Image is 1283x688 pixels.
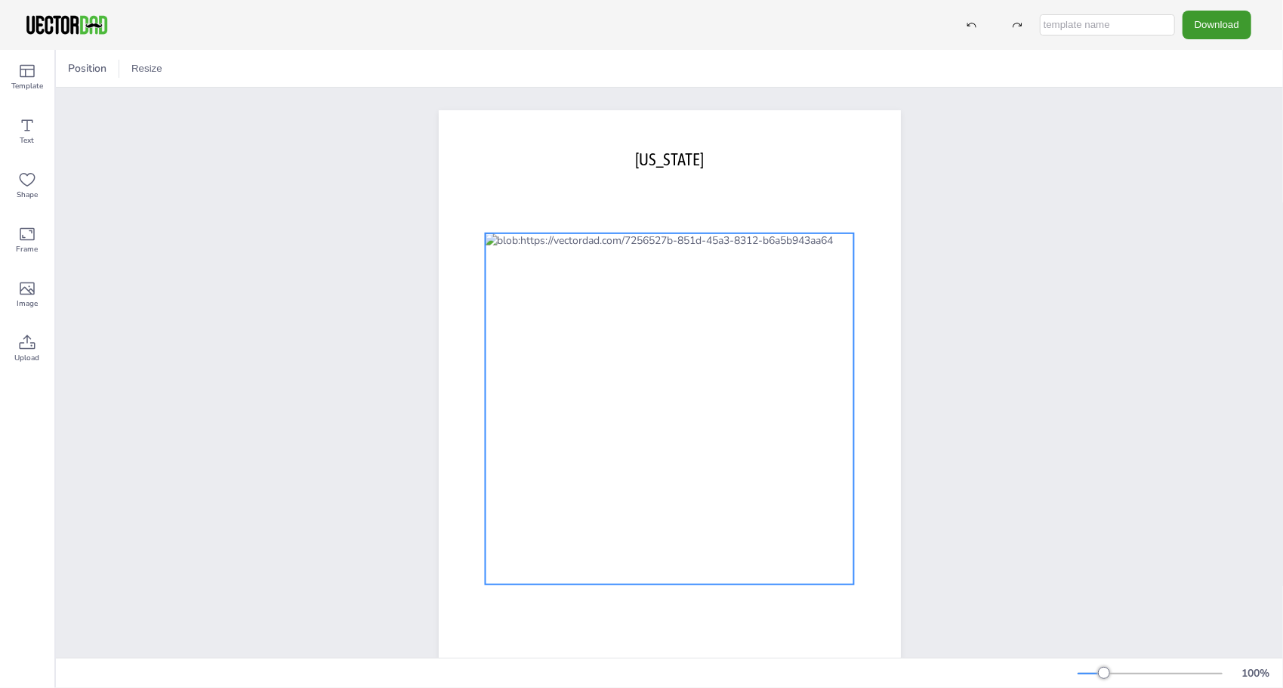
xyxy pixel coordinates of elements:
span: Template [11,80,43,92]
span: Frame [17,243,39,255]
input: template name [1040,14,1175,35]
div: 100 % [1238,666,1274,680]
img: VectorDad-1.png [24,14,109,36]
span: Shape [17,189,38,201]
span: Image [17,298,38,310]
button: Download [1183,11,1251,39]
button: Resize [125,57,168,81]
span: [US_STATE] [635,150,704,169]
span: Position [65,61,109,76]
span: Upload [15,352,40,364]
span: Text [20,134,35,147]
